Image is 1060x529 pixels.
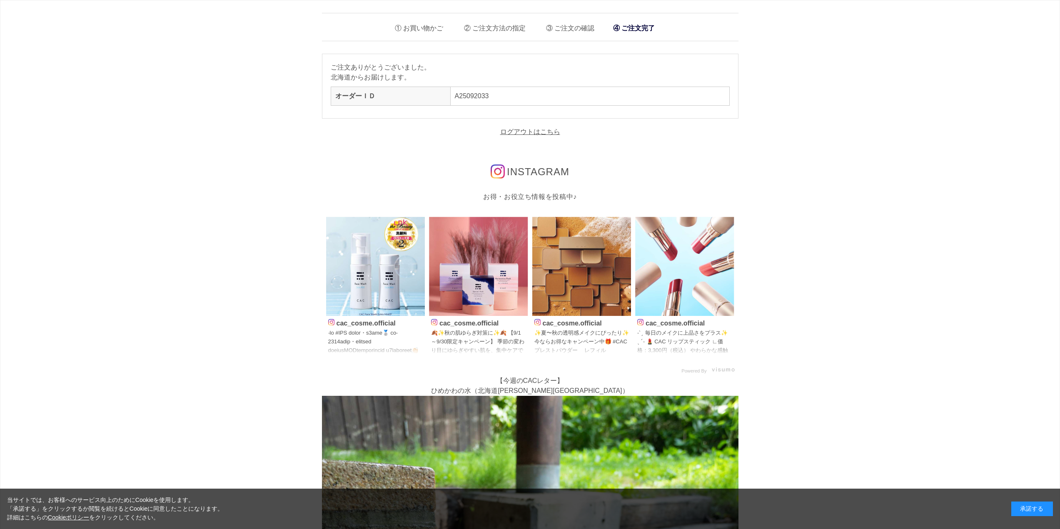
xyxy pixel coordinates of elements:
[491,164,505,179] img: インスタグラムのロゴ
[534,318,629,327] p: cac_cosme.official
[637,329,732,355] p: ˗ˋˏ 毎日のメイクに上品さをプラス✨ ˎˊ˗ 💄 CAC リップスティック ∟価格：3,300円（税込） やわらかな感触でなめらかにフィット。 マスク移りが目立ちにくい処方もうれしいポイント。...
[431,318,526,327] p: cac_cosme.official
[681,368,706,373] span: Powered By
[712,367,735,372] img: visumo
[431,329,526,355] p: 🍂✨秋の肌ゆらぎ対策に✨🍂 【9/1～9/30限定キャンペーン】 季節の変わり目にゆらぎやすい肌を、集中ケアでうるおいチャージ！ 今だけフェイスパック 3箱セットが2箱分の価格 でご購入いただけ...
[500,128,560,135] a: ログアウトはこちら
[331,87,450,106] th: オーダーＩＤ
[322,376,738,396] p: 【今週のCACレター】 ひめかわの水（北海道[PERSON_NAME][GEOGRAPHIC_DATA]）
[458,17,526,35] li: ご注文方法の指定
[540,17,594,35] li: ご注文の確認
[328,329,423,355] p: ˗lo #IPS dolor・s3ame🥈 co˗ 2314adip・elitsed doeiusMODtemporincid u7laboreet👏🏻✨✨ 🫧DOL magnaaliq eni...
[455,92,489,99] a: A25092033
[429,217,528,316] img: Photo by cac_cosme.official
[48,514,90,521] a: Cookieポリシー
[635,217,734,316] img: Photo by cac_cosme.official
[534,329,629,355] p: ✨夏〜秋の透明感メイクにぴったり✨ 今ならお得なキャンペーン中🎁 #CACプレストパウダー レフィル（¥4,400） 毛穴カバー＆自然なキメ細かさ。仕上げに◎ #CACパウダーファンデーション ...
[1011,502,1053,516] div: 承諾する
[507,166,569,177] span: INSTAGRAM
[7,496,224,522] div: 当サイトでは、お客様へのサービス向上のためにCookieを使用します。 「承諾する」をクリックするか閲覧を続けるとCookieに同意したことになります。 詳細はこちらの をクリックしてください。
[637,318,732,327] p: cac_cosme.official
[331,62,730,82] p: ご注文ありがとうございました。 北海道からお届けします。
[328,318,423,327] p: cac_cosme.official
[609,20,659,37] li: ご注文完了
[532,217,631,316] img: Photo by cac_cosme.official
[389,17,443,35] li: お買い物かご
[483,193,577,200] span: お得・お役立ち情報を投稿中♪
[326,217,425,316] img: Photo by cac_cosme.official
